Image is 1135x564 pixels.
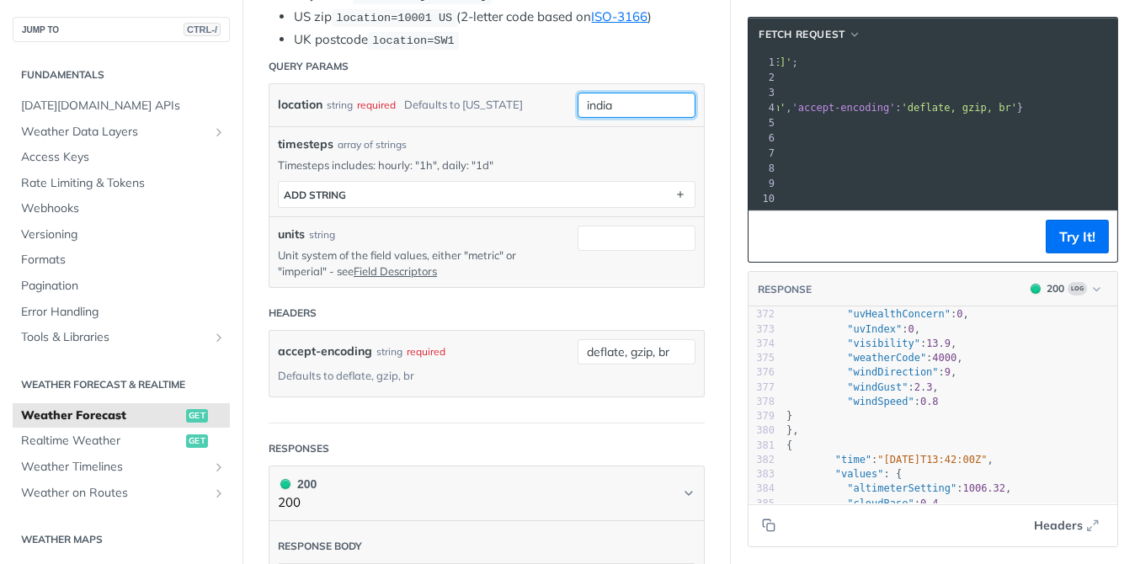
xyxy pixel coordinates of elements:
[13,403,230,428] a: Weather Forecastget
[932,352,956,364] span: 4000
[376,339,402,364] div: string
[186,434,208,448] span: get
[749,85,777,100] div: 3
[338,137,407,152] div: array of strings
[372,35,454,47] span: location=SW1
[749,115,777,130] div: 5
[561,102,1023,114] span: : { : , : }
[1025,513,1109,538] button: Headers
[269,59,349,74] div: Query Params
[21,200,226,217] span: Webhooks
[835,454,871,466] span: "time"
[847,396,914,407] span: "windSpeed"
[753,26,866,43] button: fetch Request
[835,468,884,480] span: "values"
[786,323,920,335] span: : ,
[336,12,452,24] span: location=10001 US
[592,8,648,24] a: ISO-3166
[786,366,956,378] span: : ,
[786,396,939,407] span: :
[407,339,445,364] div: required
[278,247,552,278] p: Unit system of the field values, either "metric" or "imperial" - see
[757,224,781,249] button: Copy to clipboard
[847,352,926,364] span: "weatherCode"
[184,23,221,36] span: CTRL-/
[786,338,956,349] span: : ,
[749,380,775,395] div: 377
[278,226,305,243] label: units
[786,424,799,436] span: },
[13,481,230,506] a: Weather on RoutesShow subpages for Weather on Routes
[1047,281,1064,296] div: 200
[21,175,226,192] span: Rate Limiting & Tokens
[749,146,777,161] div: 7
[920,396,939,407] span: 0.8
[13,247,230,273] a: Formats
[847,366,938,378] span: "windDirection"
[757,513,781,538] button: Copy to clipboard
[357,93,396,117] div: required
[13,145,230,170] a: Access Keys
[13,274,230,299] a: Pagination
[749,351,775,365] div: 375
[749,409,775,423] div: 379
[404,93,523,117] div: Defaults to [US_STATE]
[269,306,317,321] div: Headers
[279,182,695,207] button: ADD string
[1046,220,1109,253] button: Try It!
[786,439,792,451] span: {
[278,93,322,117] label: location
[354,264,437,278] a: Field Descriptors
[786,497,945,509] span: : ,
[749,70,777,85] div: 2
[21,149,226,166] span: Access Keys
[21,98,226,114] span: [DATE][DOMAIN_NAME] APIs
[963,482,1006,494] span: 1006.32
[914,381,933,393] span: 2.3
[749,395,775,409] div: 378
[1031,284,1041,294] span: 200
[749,130,777,146] div: 6
[21,226,226,243] span: Versioning
[212,125,226,139] button: Show subpages for Weather Data Layers
[1022,280,1109,297] button: 200200Log
[21,252,226,269] span: Formats
[294,30,705,50] li: UK postcode
[278,339,372,364] label: accept-encoding
[749,322,775,337] div: 373
[847,482,956,494] span: "altimeterSetting"
[13,93,230,119] a: [DATE][DOMAIN_NAME] APIs
[786,352,963,364] span: : ,
[749,467,775,482] div: 383
[749,337,775,351] div: 374
[682,487,695,500] svg: Chevron
[786,482,1011,494] span: : ,
[21,124,208,141] span: Weather Data Layers
[212,460,226,474] button: Show subpages for Weather Timelines
[309,227,335,242] div: string
[13,325,230,350] a: Tools & LibrariesShow subpages for Tools & Libraries
[21,329,208,346] span: Tools & Libraries
[749,423,775,438] div: 380
[757,281,813,298] button: RESPONSE
[13,222,230,247] a: Versioning
[13,428,230,454] a: Realtime Weatherget
[13,171,230,196] a: Rate Limiting & Tokens
[13,17,230,42] button: JUMP TOCTRL-/
[21,278,226,295] span: Pagination
[13,377,230,392] h2: Weather Forecast & realtime
[278,157,695,173] p: Timesteps includes: hourly: "1h", daily: "1d"
[759,27,845,42] span: fetch Request
[278,364,414,388] div: Defaults to deflate, gzip, br
[749,365,775,380] div: 376
[902,102,1017,114] span: 'deflate, gzip, br'
[278,539,362,554] div: Response body
[749,497,775,511] div: 385
[877,454,987,466] span: "[DATE]T13:42:00Z"
[21,485,208,502] span: Weather on Routes
[280,479,290,489] span: 200
[1034,517,1083,535] span: Headers
[847,338,920,349] span: "visibility"
[13,455,230,480] a: Weather TimelinesShow subpages for Weather Timelines
[294,8,705,27] li: US zip (2-letter code based on )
